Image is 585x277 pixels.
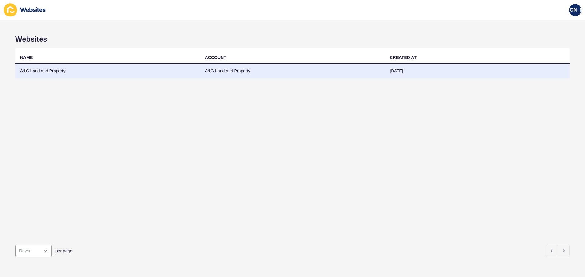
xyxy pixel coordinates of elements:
td: [DATE] [385,64,570,78]
div: CREATED AT [390,54,417,61]
span: per page [55,248,72,254]
td: A&G Land and Property [15,64,200,78]
div: ACCOUNT [205,54,226,61]
h1: Websites [15,35,570,43]
td: A&G Land and Property [200,64,385,78]
div: NAME [20,54,33,61]
div: open menu [15,245,52,257]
